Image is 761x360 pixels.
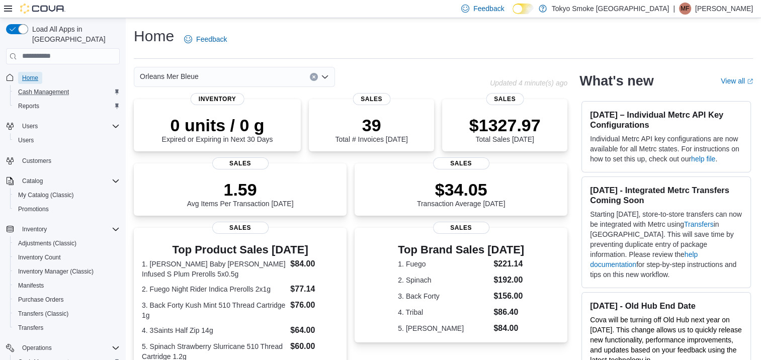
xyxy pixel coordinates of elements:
div: Expired or Expiring in Next 30 Days [162,115,273,143]
a: Inventory Count [14,251,65,263]
a: My Catalog (Classic) [14,189,78,201]
span: Users [18,120,120,132]
button: Users [10,133,124,147]
button: Transfers (Classic) [10,307,124,321]
dt: 1. [PERSON_NAME] Baby [PERSON_NAME] Infused S Plum Prerolls 5x0.5g [142,259,286,279]
button: Inventory [18,223,51,235]
span: Transfers [14,322,120,334]
span: Adjustments (Classic) [18,239,76,247]
h1: Home [134,26,174,46]
span: Feedback [473,4,504,14]
button: Reports [10,99,124,113]
a: Feedback [180,29,231,49]
span: Transfers [18,324,43,332]
button: Inventory Manager (Classic) [10,264,124,279]
a: Home [18,72,42,84]
button: Inventory Count [10,250,124,264]
dd: $60.00 [290,340,339,352]
span: My Catalog (Classic) [14,189,120,201]
dt: 3. Back Forty [398,291,489,301]
dd: $156.00 [493,290,524,302]
dd: $84.00 [493,322,524,334]
dd: $84.00 [290,258,339,270]
span: Promotions [14,203,120,215]
dt: 2. Fuego Night Rider Indica Prerolls 2x1g [142,284,286,294]
a: Manifests [14,280,48,292]
button: Purchase Orders [10,293,124,307]
a: View allExternal link [721,77,753,85]
h3: [DATE] - Integrated Metrc Transfers Coming Soon [590,185,742,205]
span: Load All Apps in [GEOGRAPHIC_DATA] [28,24,120,44]
span: Home [22,74,38,82]
a: Promotions [14,203,53,215]
span: Cash Management [18,88,69,96]
span: Inventory Count [18,253,61,261]
dt: 5. [PERSON_NAME] [398,323,489,333]
span: MF [681,3,689,15]
input: Dark Mode [513,4,534,14]
button: Operations [2,341,124,355]
div: Total # Invoices [DATE] [335,115,407,143]
a: Adjustments (Classic) [14,237,80,249]
p: 1.59 [187,179,294,200]
button: Catalog [2,174,124,188]
span: Inventory Manager (Classic) [18,267,94,276]
span: Inventory [191,93,244,105]
h3: [DATE] – Individual Metrc API Key Configurations [590,110,742,130]
a: Transfers [684,220,714,228]
dt: 3. Back Forty Kush Mint 510 Thread Cartridge 1g [142,300,286,320]
dd: $192.00 [493,274,524,286]
p: | [673,3,675,15]
a: help file [691,155,715,163]
span: Reports [14,100,120,112]
span: Users [22,122,38,130]
p: Updated 4 minute(s) ago [490,79,567,87]
span: Catalog [22,177,43,185]
button: Adjustments (Classic) [10,236,124,250]
a: Purchase Orders [14,294,68,306]
span: Operations [18,342,120,354]
a: Inventory Manager (Classic) [14,265,98,278]
span: Users [18,136,34,144]
a: Transfers [14,322,47,334]
dt: 4. 3Saints Half Zip 14g [142,325,286,335]
button: Inventory [2,222,124,236]
span: Sales [433,157,489,169]
span: Home [18,71,120,84]
button: My Catalog (Classic) [10,188,124,202]
span: Sales [433,222,489,234]
button: Open list of options [321,73,329,81]
p: [PERSON_NAME] [695,3,753,15]
button: Home [2,70,124,85]
span: Inventory [22,225,47,233]
p: Individual Metrc API key configurations are now available for all Metrc states. For instructions ... [590,134,742,164]
button: Users [18,120,42,132]
button: Clear input [310,73,318,81]
img: Cova [20,4,65,14]
dt: 2. Spinach [398,275,489,285]
dd: $77.14 [290,283,339,295]
span: Reports [18,102,39,110]
span: Inventory Manager (Classic) [14,265,120,278]
span: Orleans Mer Bleue [140,70,199,82]
span: Transfers (Classic) [18,310,68,318]
span: Sales [353,93,390,105]
span: Sales [486,93,524,105]
span: Dark Mode [513,14,513,15]
span: Customers [22,157,51,165]
span: Feedback [196,34,227,44]
dt: 4. Tribal [398,307,489,317]
button: Manifests [10,279,124,293]
span: Transfers (Classic) [14,308,120,320]
dd: $64.00 [290,324,339,336]
span: Purchase Orders [18,296,64,304]
button: Operations [18,342,56,354]
dd: $86.40 [493,306,524,318]
h3: [DATE] - Old Hub End Date [590,301,742,311]
dt: 1. Fuego [398,259,489,269]
span: Sales [212,222,269,234]
p: $1327.97 [469,115,541,135]
span: Customers [18,154,120,167]
div: Transaction Average [DATE] [417,179,505,208]
dd: $76.00 [290,299,339,311]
